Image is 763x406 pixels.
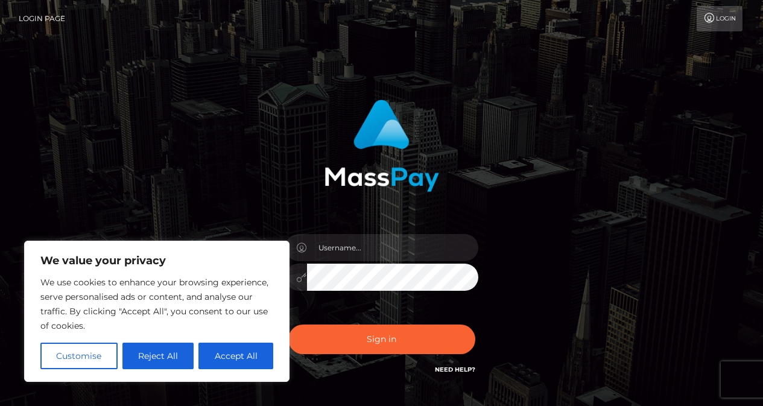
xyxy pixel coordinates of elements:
p: We use cookies to enhance your browsing experience, serve personalised ads or content, and analys... [40,275,273,333]
button: Accept All [198,343,273,369]
div: We value your privacy [24,241,290,382]
button: Reject All [122,343,194,369]
button: Customise [40,343,118,369]
a: Login Page [19,6,65,31]
p: We value your privacy [40,253,273,268]
a: Need Help? [435,366,475,373]
button: Sign in [288,325,475,354]
img: MassPay Login [325,100,439,192]
input: Username... [307,234,478,261]
a: Login [697,6,742,31]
